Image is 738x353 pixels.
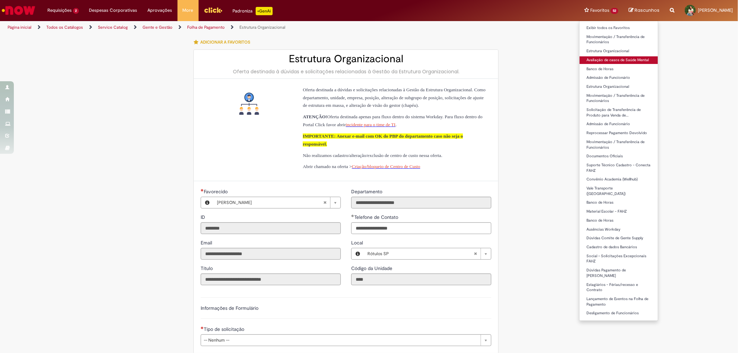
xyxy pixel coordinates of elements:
[98,25,128,30] a: Service Catalog
[580,24,658,32] a: Exibir todos os Favoritos
[303,114,482,127] span: Oferta destinada apenas para fluxo dentro do sistema Workday. Para fluxo dentro do Portal Click f...
[352,164,420,169] a: Criação/bloqueio de Centro de Custo
[580,234,658,242] a: Dúvidas Comite de Gente Supply
[73,8,79,14] span: 2
[580,56,658,64] a: Avaliação de casos de Saúde Mental
[580,208,658,215] a: Material Escolar - FAHZ
[217,197,323,208] span: [PERSON_NAME]
[201,273,341,285] input: Título
[89,7,137,14] span: Despesas Corporativas
[303,133,463,147] span: IMPORTANTE: Anexar e-mail com OK do PBP do departamento caso não seja o responsável.
[183,7,193,14] span: More
[580,92,658,105] a: Movimentação / Transferência de Funcionários
[239,25,285,30] a: Estrutura Organizacional
[351,265,394,271] span: Somente leitura - Código da Unidade
[580,309,658,317] a: Desligamento de Funcionários
[580,47,658,55] a: Estrutura Organizacional
[580,217,658,224] a: Banco de Horas
[201,265,214,272] label: Somente leitura - Título
[580,83,658,91] a: Estrutura Organizacional
[580,199,658,206] a: Banco de Horas
[187,25,225,30] a: Folha de Pagamento
[46,25,83,30] a: Todos os Catálogos
[395,122,397,127] span: .
[580,281,658,294] a: Estagiários - Férias/recesso e Contrato
[351,273,491,285] input: Código da Unidade
[204,335,477,346] span: -- Nenhum --
[200,39,250,45] span: Adicionar a Favoritos
[351,265,394,272] label: Somente leitura - Código da Unidade
[303,164,352,169] span: Abrir chamado na oferta >
[320,197,330,208] abbr: Limpar campo Favorecido
[351,240,364,246] span: Local
[698,7,733,13] span: [PERSON_NAME]
[364,248,491,259] a: Rótulos SPLimpar campo Local
[233,7,273,15] div: Padroniza
[580,176,658,183] a: Convênio Academia (Wellhub)
[201,68,491,75] div: Oferta destinada à dúvidas e solicitações relacionadas à Gestão da Estrutura Organizacional.
[351,197,491,208] input: Departamento
[580,106,658,119] a: Solicitação de Transferência de Produto para Venda de…
[580,152,658,160] a: Documentos Oficiais
[629,7,659,14] a: Rascunhos
[580,295,658,308] a: Lançamento de Eventos na Folha de Pagamento
[204,5,222,15] img: click_logo_yellow_360x200.png
[148,7,172,14] span: Aprovações
[580,120,658,128] a: Admissão de Funcionário
[201,305,258,311] label: Informações de Formulário
[351,188,384,195] label: Somente leitura - Departamento
[303,114,327,119] span: ATENÇÃO!
[238,93,260,115] img: Estrutura Organizacional
[580,161,658,174] a: Suporte Técnico Cadastro - Conecta FAHZ
[8,25,31,30] a: Página inicial
[201,189,204,192] span: Obrigatório Preenchido
[580,129,658,137] a: Reprocessar Pagamento Devolvido
[351,214,354,217] span: Obrigatório Preenchido
[352,248,364,259] button: Local, Visualizar este registro Rótulos SP
[213,197,340,208] a: [PERSON_NAME]Limpar campo Favorecido
[579,21,658,321] ul: Favoritos
[201,53,491,65] h2: Estrutura Organizacional
[201,265,214,271] span: Somente leitura - Título
[580,243,658,251] a: Cadastro de dados Bancários
[580,65,658,73] a: Banco de Horas
[351,188,384,195] span: Somente leitura - Departamento
[303,87,485,108] span: Oferta destinada a dúvidas e solicitações relacionadas à Gestão da Estrutura Organizacional. Como...
[580,138,658,151] a: Movimentação / Transferência de Funcionários
[470,248,481,259] abbr: Limpar campo Local
[580,226,658,233] a: Ausências Workday
[367,248,474,259] span: Rótulos SP
[5,21,487,34] ul: Trilhas de página
[201,197,213,208] button: Favorecido, Visualizar este registro Tamiris De Andrade Teixeira
[580,267,658,279] a: Dúvidas Pagamento de [PERSON_NAME]
[580,33,658,46] a: Movimentação / Transferência de Funcionários
[590,7,609,14] span: Favoritos
[204,326,246,332] span: Tipo de solicitação
[580,252,658,265] a: Social – Solicitações Excepcionais FAHZ
[611,8,618,14] span: 52
[201,214,207,221] label: Somente leitura - ID
[201,326,204,329] span: Necessários
[580,74,658,82] a: Admissão de Funcionário
[256,7,273,15] p: +GenAi
[204,188,229,195] span: Necessários - Favorecido
[201,240,213,246] span: Somente leitura - Email
[201,222,341,234] input: ID
[201,248,341,260] input: Email
[47,7,72,14] span: Requisições
[635,7,659,13] span: Rascunhos
[1,3,36,17] img: ServiceNow
[303,153,442,158] span: Não realizamos cadastro/alteração/exclusão de centro de custo nessa oferta.
[346,122,395,127] a: incidente para o time de TI
[580,185,658,197] a: Vale Transporte ([GEOGRAPHIC_DATA])
[354,214,400,220] span: Telefone de Contato
[201,239,213,246] label: Somente leitura - Email
[143,25,172,30] a: Gente e Gestão
[193,35,254,49] button: Adicionar a Favoritos
[351,222,491,234] input: Telefone de Contato
[580,318,658,326] a: Solicitações SOC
